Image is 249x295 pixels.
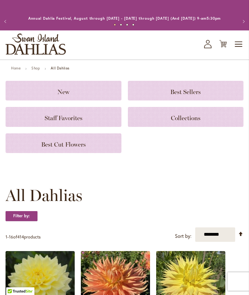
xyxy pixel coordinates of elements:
[11,66,21,70] a: Home
[120,24,122,26] button: 2 of 4
[51,66,69,70] strong: All Dahlias
[6,211,38,221] strong: Filter by:
[175,230,192,242] label: Sort by:
[57,88,69,96] span: New
[6,186,82,205] span: All Dahlias
[6,107,121,127] a: Staff Favorites
[128,107,244,127] a: Collections
[6,234,7,240] span: 1
[31,66,40,70] a: Shop
[17,234,24,240] span: 414
[6,133,121,153] a: Best Cut Flowers
[45,114,82,122] span: Staff Favorites
[126,24,128,26] button: 3 of 4
[6,232,41,242] p: - of products
[171,114,200,122] span: Collections
[5,273,22,290] iframe: Launch Accessibility Center
[28,16,221,21] a: Annual Dahlia Festival, August through [DATE] - [DATE] through [DATE] (And [DATE]) 9-am5:30pm
[128,81,244,100] a: Best Sellers
[237,15,249,28] button: Next
[170,88,201,96] span: Best Sellers
[6,33,66,55] a: store logo
[132,24,134,26] button: 4 of 4
[114,24,116,26] button: 1 of 4
[9,234,13,240] span: 16
[41,141,86,148] span: Best Cut Flowers
[6,81,121,100] a: New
